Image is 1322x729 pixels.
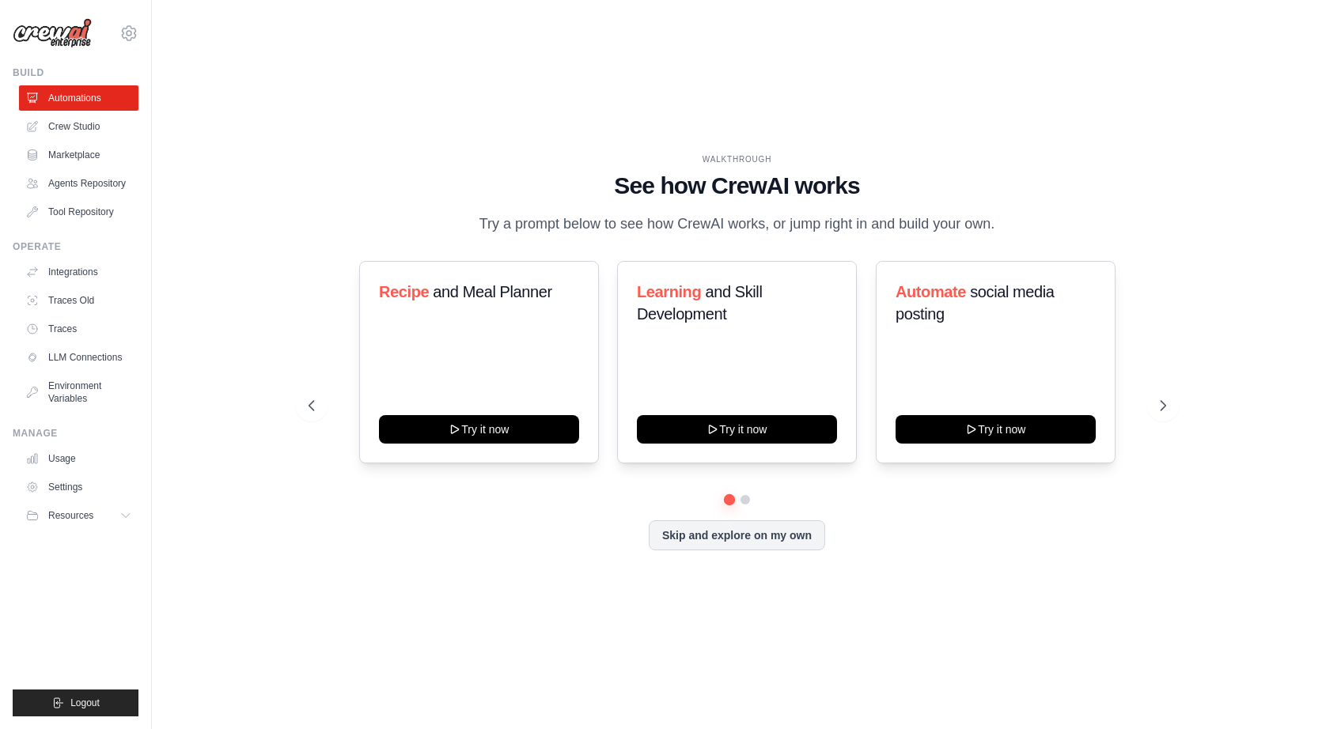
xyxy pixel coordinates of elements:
[13,18,92,48] img: Logo
[637,415,837,444] button: Try it now
[472,213,1003,236] p: Try a prompt below to see how CrewAI works, or jump right in and build your own.
[433,283,551,300] span: and Meal Planner
[19,259,138,285] a: Integrations
[19,474,138,500] a: Settings
[19,316,138,342] a: Traces
[19,503,138,528] button: Resources
[19,288,138,313] a: Traces Old
[309,153,1166,165] div: WALKTHROUGH
[896,283,1055,323] span: social media posting
[19,199,138,225] a: Tool Repository
[19,114,138,139] a: Crew Studio
[637,283,701,300] span: Learning
[13,427,138,440] div: Manage
[379,283,429,300] span: Recipe
[19,85,138,111] a: Automations
[70,697,100,709] span: Logout
[13,66,138,79] div: Build
[19,171,138,196] a: Agents Repository
[379,415,579,444] button: Try it now
[896,415,1096,444] button: Try it now
[19,446,138,471] a: Usage
[19,373,138,411] a: Environment Variables
[13,240,138,253] div: Operate
[896,283,966,300] span: Automate
[309,172,1166,200] h1: See how CrewAI works
[19,142,138,168] a: Marketplace
[649,520,825,550] button: Skip and explore on my own
[13,689,138,716] button: Logout
[48,509,93,522] span: Resources
[19,345,138,370] a: LLM Connections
